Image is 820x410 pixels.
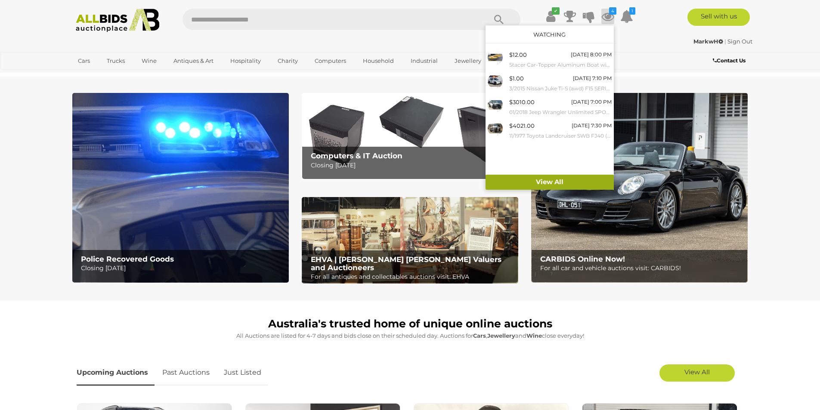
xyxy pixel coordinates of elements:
b: EHVA | [PERSON_NAME] [PERSON_NAME] Valuers and Auctioneers [311,255,501,272]
a: 4 [601,9,614,24]
strong: Cars [473,332,486,339]
a: View All [659,364,735,382]
small: 3/2015 Nissan Juke Ti-S (awd) F15 SERIES 2 4d Wagon White 1.6L [509,84,612,93]
span: $4021.00 [509,122,535,129]
a: Contact Us [713,56,748,65]
a: Industrial [405,54,443,68]
strong: Wine [526,332,542,339]
p: All Auctions are listed for 4-7 days and bids close on their scheduled day. Auctions for , and cl... [77,331,744,341]
a: Jewellery [449,54,487,68]
small: 01/2018 Jeep Wrangler Unlimited SPORT (4x4) JK MY18 4D Hardtop Bright White 3.6L [509,108,612,117]
b: Police Recovered Goods [81,255,174,263]
a: Upcoming Auctions [77,360,155,385]
i: 1 [629,7,635,15]
span: | [724,38,726,45]
a: 1 [620,9,633,24]
b: Contact Us [713,57,746,64]
img: 54285-1a_ex.jpg [488,121,503,136]
img: Computers & IT Auction [302,93,518,179]
a: Sell with us [687,9,750,26]
strong: MarkwH [693,38,723,45]
a: Computers & IT Auction Computers & IT Auction Closing [DATE] [302,93,518,179]
div: [DATE] 7:10 PM [573,74,612,83]
a: Antiques & Art [168,54,219,68]
i: 4 [609,7,616,15]
a: Hospitality [225,54,266,68]
img: 54496-1a_ex.jpg [488,97,503,112]
img: 54625-1a.jpg [488,50,503,65]
img: 54678-1a_ex.jpg [488,74,503,89]
a: $3010.00 [DATE] 7:00 PM 01/2018 Jeep Wrangler Unlimited SPORT (4x4) JK MY18 4D Hardtop Bright Whi... [486,95,614,119]
i: ✔ [552,7,560,15]
a: Charity [272,54,303,68]
a: Trucks [101,54,130,68]
a: Wine [136,54,162,68]
span: $12.00 [509,51,527,58]
a: Past Auctions [156,360,216,385]
a: MarkwH [693,38,724,45]
a: Cars [72,54,96,68]
div: [DATE] 7:30 PM [572,121,612,130]
small: Stacer Car-Topper Aluminum Boat with Outboard Motor [509,60,612,70]
a: View All [486,175,614,190]
a: Household [357,54,399,68]
div: [DATE] 8:00 PM [571,50,612,59]
a: $12.00 [DATE] 8:00 PM Stacer Car-Topper Aluminum Boat with Outboard Motor [486,48,614,71]
a: Police Recovered Goods Police Recovered Goods Closing [DATE] [72,93,289,283]
p: For all antiques and collectables auctions visit: EHVA [311,271,514,282]
a: $4021.00 [DATE] 7:30 PM 11/1977 Toyota Landcruiser SWB FJ40 (4x4) 2d Softtop White 4.2L [486,119,614,142]
div: [DATE] 7:00 PM [571,97,612,107]
h1: Australia's trusted home of unique online auctions [77,318,744,330]
b: Computers & IT Auction [311,151,402,160]
a: EHVA | Evans Hastings Valuers and Auctioneers EHVA | [PERSON_NAME] [PERSON_NAME] Valuers and Auct... [302,197,518,284]
a: CARBIDS Online Now! CARBIDS Online Now! For all car and vehicle auctions visit: CARBIDS! [531,93,748,283]
b: CARBIDS Online Now! [540,255,625,263]
a: Computers [309,54,352,68]
img: CARBIDS Online Now! [531,93,748,283]
a: Just Listed [217,360,268,385]
small: 11/1977 Toyota Landcruiser SWB FJ40 (4x4) 2d Softtop White 4.2L [509,131,612,141]
img: Police Recovered Goods [72,93,289,283]
a: Watching [533,31,566,38]
img: Allbids.com.au [71,9,164,32]
p: Closing [DATE] [81,263,284,274]
span: $3010.00 [509,99,535,105]
p: Closing [DATE] [311,160,514,171]
a: ✔ [545,9,557,24]
strong: Jewellery [487,332,515,339]
a: [GEOGRAPHIC_DATA] [72,68,145,82]
img: EHVA | Evans Hastings Valuers and Auctioneers [302,197,518,284]
a: Sign Out [727,38,752,45]
span: $1.00 [509,75,524,82]
button: Search [477,9,520,30]
span: View All [684,368,710,376]
a: $1.00 [DATE] 7:10 PM 3/2015 Nissan Juke Ti-S (awd) F15 SERIES 2 4d Wagon White 1.6L [486,71,614,95]
p: For all car and vehicle auctions visit: CARBIDS! [540,263,743,274]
